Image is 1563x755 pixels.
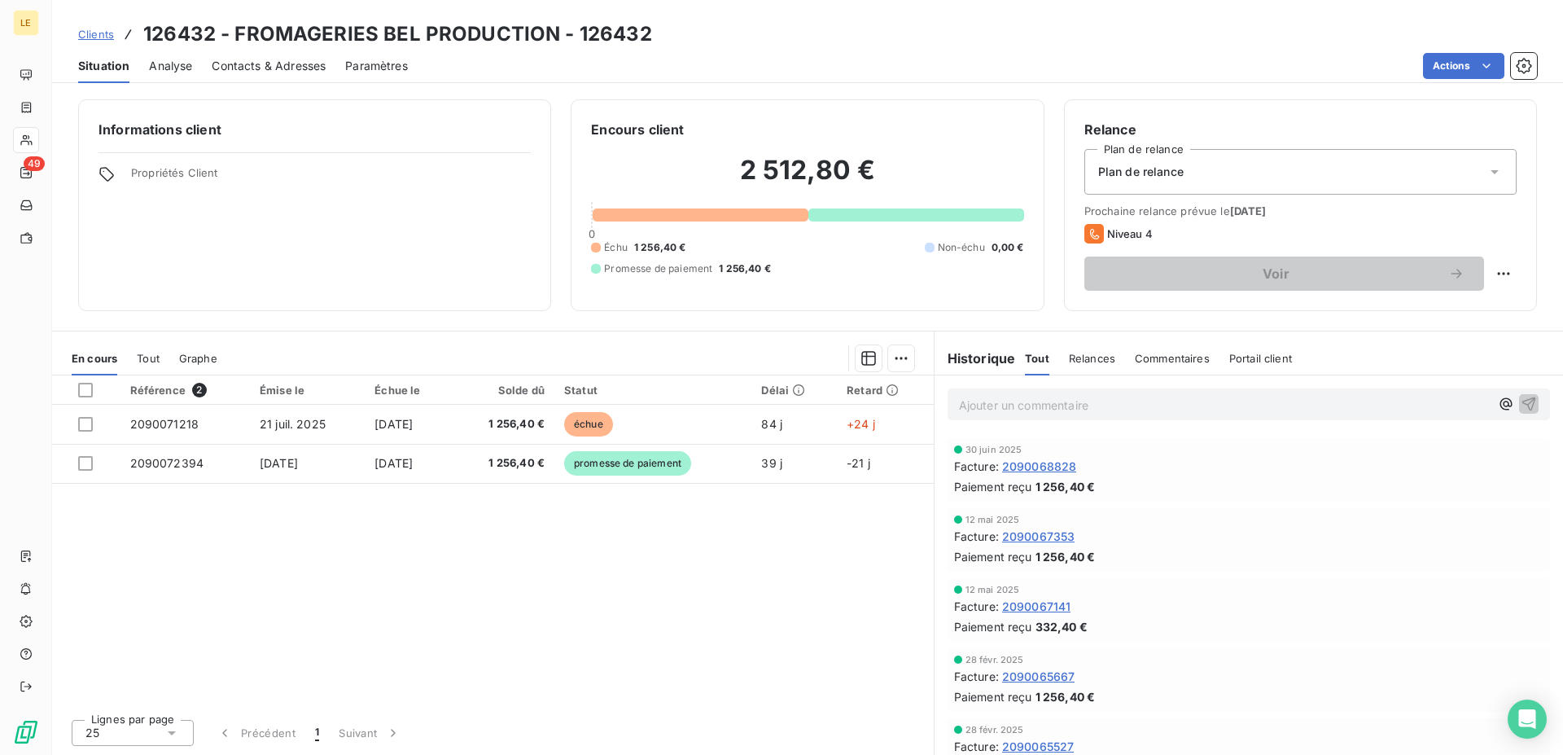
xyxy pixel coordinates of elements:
[935,349,1016,368] h6: Historique
[634,240,686,255] span: 1 256,40 €
[954,668,999,685] span: Facture :
[954,688,1032,705] span: Paiement reçu
[1002,528,1075,545] span: 2090067353
[954,548,1032,565] span: Paiement reçu
[1508,700,1547,739] div: Open Intercom Messenger
[78,26,114,42] a: Clients
[130,456,204,470] span: 2090072394
[761,456,782,470] span: 39 j
[719,261,771,276] span: 1 256,40 €
[847,417,875,431] span: +24 j
[207,716,305,750] button: Précédent
[604,240,628,255] span: Échu
[1025,352,1049,365] span: Tout
[260,456,298,470] span: [DATE]
[992,240,1024,255] span: 0,00 €
[13,10,39,36] div: LE
[24,156,45,171] span: 49
[192,383,207,397] span: 2
[72,352,117,365] span: En cours
[564,412,613,437] span: échue
[1107,227,1153,240] span: Niveau 4
[965,655,1024,665] span: 28 févr. 2025
[965,515,1020,525] span: 12 mai 2025
[1002,458,1077,475] span: 2090068828
[1104,267,1448,280] span: Voir
[462,384,545,397] div: Solde dû
[179,352,217,365] span: Graphe
[130,417,199,431] span: 2090071218
[954,458,999,475] span: Facture :
[591,120,684,139] h6: Encours client
[954,528,999,545] span: Facture :
[1035,478,1096,495] span: 1 256,40 €
[847,384,923,397] div: Retard
[954,738,999,755] span: Facture :
[954,598,999,615] span: Facture :
[130,383,240,397] div: Référence
[462,455,545,472] span: 1 256,40 €
[149,58,192,74] span: Analyse
[329,716,411,750] button: Suivant
[13,719,39,745] img: Logo LeanPay
[1084,120,1517,139] h6: Relance
[1098,164,1184,180] span: Plan de relance
[1035,688,1096,705] span: 1 256,40 €
[564,384,742,397] div: Statut
[131,166,531,189] span: Propriétés Client
[938,240,985,255] span: Non-échu
[374,456,413,470] span: [DATE]
[78,28,114,41] span: Clients
[761,384,827,397] div: Délai
[847,456,870,470] span: -21 j
[1423,53,1504,79] button: Actions
[260,417,326,431] span: 21 juil. 2025
[345,58,408,74] span: Paramètres
[305,716,329,750] button: 1
[1084,204,1517,217] span: Prochaine relance prévue le
[315,725,319,741] span: 1
[954,478,1032,495] span: Paiement reçu
[137,352,160,365] span: Tout
[591,154,1023,203] h2: 2 512,80 €
[1230,204,1267,217] span: [DATE]
[462,416,545,432] span: 1 256,40 €
[589,227,595,240] span: 0
[965,585,1020,595] span: 12 mai 2025
[965,445,1022,454] span: 30 juin 2025
[604,261,712,276] span: Promesse de paiement
[374,384,443,397] div: Échue le
[99,120,531,139] h6: Informations client
[1135,352,1210,365] span: Commentaires
[143,20,652,49] h3: 126432 - FROMAGERIES BEL PRODUCTION - 126432
[1002,738,1075,755] span: 2090065527
[1229,352,1292,365] span: Portail client
[1002,598,1071,615] span: 2090067141
[1035,548,1096,565] span: 1 256,40 €
[212,58,326,74] span: Contacts & Adresses
[78,58,129,74] span: Situation
[1069,352,1115,365] span: Relances
[1002,668,1075,685] span: 2090065667
[564,451,691,476] span: promesse de paiement
[1035,618,1088,635] span: 332,40 €
[954,618,1032,635] span: Paiement reçu
[85,725,99,741] span: 25
[965,725,1024,735] span: 28 févr. 2025
[1084,257,1484,291] button: Voir
[761,417,782,431] span: 84 j
[260,384,355,397] div: Émise le
[374,417,413,431] span: [DATE]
